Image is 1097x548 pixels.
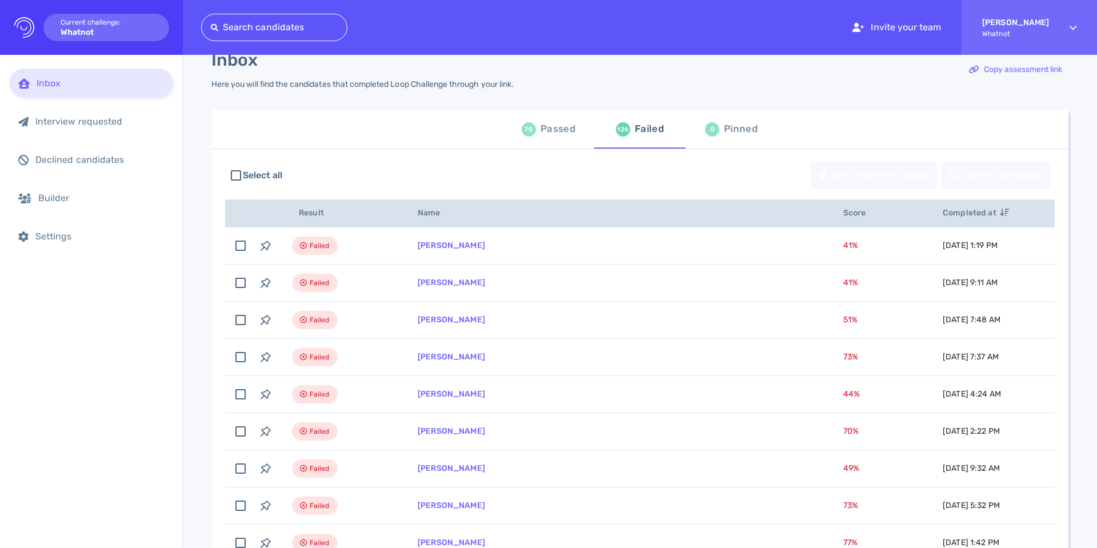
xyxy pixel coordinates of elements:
[211,50,258,70] h1: Inbox
[843,241,858,250] span: 41 %
[418,208,453,218] span: Name
[418,389,485,399] a: [PERSON_NAME]
[943,315,1000,325] span: [DATE] 7:48 AM
[943,278,998,287] span: [DATE] 9:11 AM
[418,501,485,510] a: [PERSON_NAME]
[963,57,1068,83] div: Copy assessment link
[35,231,164,242] div: Settings
[843,208,879,218] span: Score
[522,122,536,137] div: 70
[310,499,330,513] span: Failed
[211,79,514,89] div: Here you will find the candidates that completed Loop Challenge through your link.
[418,463,485,473] a: [PERSON_NAME]
[943,463,1000,473] span: [DATE] 9:32 AM
[811,162,936,189] div: Send interview request
[35,154,164,165] div: Declined candidates
[724,121,758,138] div: Pinned
[843,501,858,510] span: 73 %
[843,315,858,325] span: 51 %
[418,278,485,287] a: [PERSON_NAME]
[310,387,330,401] span: Failed
[843,389,860,399] span: 44 %
[943,389,1001,399] span: [DATE] 4:24 AM
[541,121,575,138] div: Passed
[843,426,859,436] span: 70 %
[635,121,664,138] div: Failed
[310,425,330,438] span: Failed
[418,241,485,250] a: [PERSON_NAME]
[310,350,330,364] span: Failed
[310,462,330,475] span: Failed
[843,278,858,287] span: 41 %
[943,538,999,547] span: [DATE] 1:42 PM
[943,208,1009,218] span: Completed at
[418,315,485,325] a: [PERSON_NAME]
[943,501,1000,510] span: [DATE] 5:32 PM
[310,239,330,253] span: Failed
[38,193,164,203] div: Builder
[616,122,630,137] div: 126
[278,199,404,227] th: Result
[310,313,330,327] span: Failed
[942,162,1050,189] div: Decline candidates
[243,169,283,182] span: Select all
[418,538,485,547] a: [PERSON_NAME]
[35,116,164,127] div: Interview requested
[943,426,1000,436] span: [DATE] 2:22 PM
[37,78,164,89] div: Inbox
[705,122,719,137] div: 0
[843,463,859,473] span: 49 %
[418,352,485,362] a: [PERSON_NAME]
[982,18,1049,27] strong: [PERSON_NAME]
[843,538,858,547] span: 77 %
[943,241,998,250] span: [DATE] 1:19 PM
[811,162,937,189] button: Send interview request
[418,426,485,436] a: [PERSON_NAME]
[982,30,1049,38] span: Whatnot
[963,56,1068,83] button: Copy assessment link
[310,276,330,290] span: Failed
[943,352,999,362] span: [DATE] 7:37 AM
[843,352,858,362] span: 73 %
